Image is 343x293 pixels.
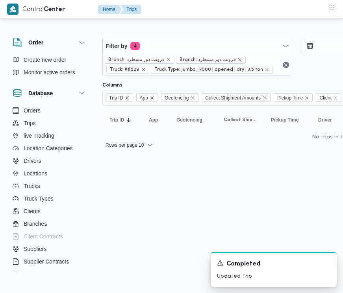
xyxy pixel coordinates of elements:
div: Notification [217,259,330,269]
button: Trips [9,117,90,129]
span: Truck Type: jumbo_7000 | opened | dry | 3.5 ton [154,66,263,73]
span: App [149,117,158,123]
span: Devices [24,269,43,279]
span: Trip ID [106,93,133,102]
span: Trip ID [109,94,123,102]
button: live Tracking [9,129,90,142]
span: Create new order [24,55,66,64]
button: Remove [281,60,291,70]
span: App [136,93,158,102]
span: Clients [24,206,41,216]
span: Client Contracts [24,232,63,241]
button: remove selected entity [166,57,171,62]
span: Truck: #8529 [106,66,149,74]
button: Filter by4 active filters [103,38,292,54]
span: Pickup Time [277,94,303,102]
span: Trip ID; Sorted in descending order [109,117,124,123]
span: Supplier Contracts [24,257,69,266]
button: Location Categories [9,142,90,155]
button: remove selected entity [237,57,242,62]
button: Supplier Contracts [9,255,90,268]
button: Clients [9,205,90,217]
span: Suppliers [24,244,46,254]
span: Collect Shipment Amounts [205,94,261,102]
label: Columns [102,82,122,88]
span: Driver [318,117,332,123]
button: Geofencing [173,114,213,126]
span: Locations [24,169,47,178]
span: Truck Type: jumbo_7000 | opened | dry | 3.5 ton [151,66,273,74]
button: Remove Collect Shipment Amounts from selection in this group [262,96,267,100]
button: Database [13,88,87,98]
h3: Database [28,88,53,98]
button: Branches [9,217,90,230]
div: Database [6,104,93,275]
span: Location Categories [24,144,73,153]
span: Drivers [24,156,41,166]
button: remove selected entity [265,67,269,72]
button: Locations [9,167,90,180]
button: Home [98,5,122,14]
span: Collect Shipment Amounts [224,117,257,123]
span: Branch: فرونت دور مسطرد [180,56,236,63]
button: Create new order [9,53,90,66]
span: Client [316,93,341,102]
button: Pickup Time [268,114,307,126]
span: Client [319,94,332,102]
button: Drivers [9,155,90,167]
iframe: chat widget [8,262,33,285]
span: Truck: #8529 [110,66,139,73]
span: Branch: فرونت دور مسطرد [176,56,246,64]
span: Geofencing [176,117,202,123]
span: Geofencing [161,93,198,102]
span: 4 active filters [130,42,140,50]
span: Branches [24,219,47,229]
span: Pickup Time [274,93,313,102]
span: Completed [226,260,260,269]
button: Trip IDSorted in descending order [106,114,138,126]
span: Trips [24,118,36,128]
button: Orders [9,104,90,117]
span: Branch: فرونت دور مسطرد [105,56,174,64]
button: Devices [9,268,90,280]
span: Collect Shipment Amounts [202,93,271,102]
img: X8yXhbKr1z7QwAAAABJRU5ErkJggg== [7,4,19,15]
button: Truck Types [9,192,90,205]
span: Truck Types [24,194,53,203]
div: Order [6,53,93,82]
button: Remove Client from selection in this group [333,96,338,100]
span: Filter by [106,41,127,51]
span: Geofencing [165,94,189,102]
button: remove selected entity [141,67,146,72]
button: Trips [120,5,141,14]
span: live Tracking [24,131,54,140]
button: Suppliers [9,243,90,255]
button: Order [13,38,87,47]
button: Rows per page:10 [102,140,156,150]
span: Orders [24,106,41,115]
button: Monitor active orders [9,66,90,79]
span: Pickup Time [271,117,299,123]
span: App [140,94,148,102]
svg: Sorted in descending order [126,117,132,123]
span: Branch: فرونت دور مسطرد [108,56,165,63]
b: Center [44,7,65,13]
span: Trucks [24,181,40,191]
button: Client Contracts [9,230,90,243]
h3: Order [28,38,43,47]
button: Remove Geofencing from selection in this group [190,96,195,100]
span: Monitor active orders [24,68,75,77]
button: Remove App from selection in this group [150,96,154,100]
button: Trucks [9,180,90,192]
span: Rows per page : 10 [106,140,144,150]
button: Remove Pickup Time from selection in this group [304,96,309,100]
button: Remove Trip ID from selection in this group [125,96,130,100]
button: App [146,114,165,126]
p: Updated Trip [217,272,330,280]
